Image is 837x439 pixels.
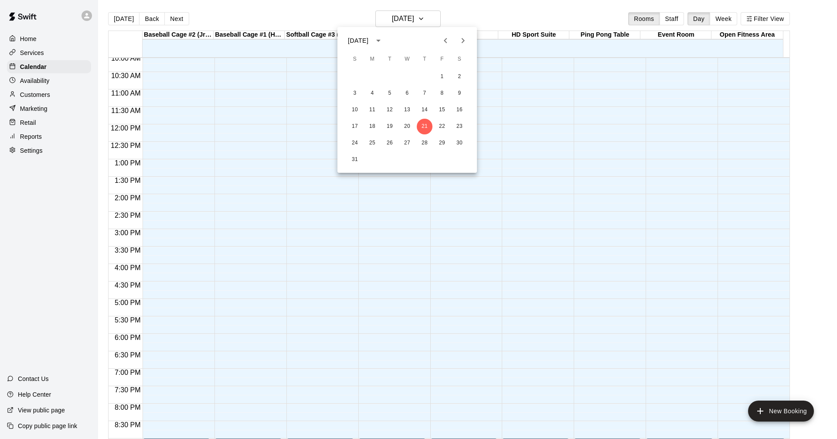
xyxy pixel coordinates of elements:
[434,102,450,118] button: 15
[382,51,398,68] span: Tuesday
[399,86,415,101] button: 6
[347,102,363,118] button: 10
[399,119,415,134] button: 20
[452,69,467,85] button: 2
[399,102,415,118] button: 13
[347,135,363,151] button: 24
[417,102,432,118] button: 14
[434,69,450,85] button: 1
[434,135,450,151] button: 29
[364,119,380,134] button: 18
[347,119,363,134] button: 17
[382,135,398,151] button: 26
[434,119,450,134] button: 22
[454,32,472,49] button: Next month
[452,119,467,134] button: 23
[347,152,363,168] button: 31
[417,86,432,101] button: 7
[452,51,467,68] span: Saturday
[382,86,398,101] button: 5
[347,51,363,68] span: Sunday
[364,102,380,118] button: 11
[437,32,454,49] button: Previous month
[348,36,368,45] div: [DATE]
[371,33,386,48] button: calendar view is open, switch to year view
[364,135,380,151] button: 25
[364,51,380,68] span: Monday
[434,51,450,68] span: Friday
[399,51,415,68] span: Wednesday
[382,102,398,118] button: 12
[417,119,432,134] button: 21
[417,135,432,151] button: 28
[452,86,467,101] button: 9
[452,135,467,151] button: 30
[347,86,363,101] button: 3
[399,135,415,151] button: 27
[452,102,467,118] button: 16
[364,86,380,101] button: 4
[434,86,450,101] button: 8
[417,51,432,68] span: Thursday
[382,119,398,134] button: 19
